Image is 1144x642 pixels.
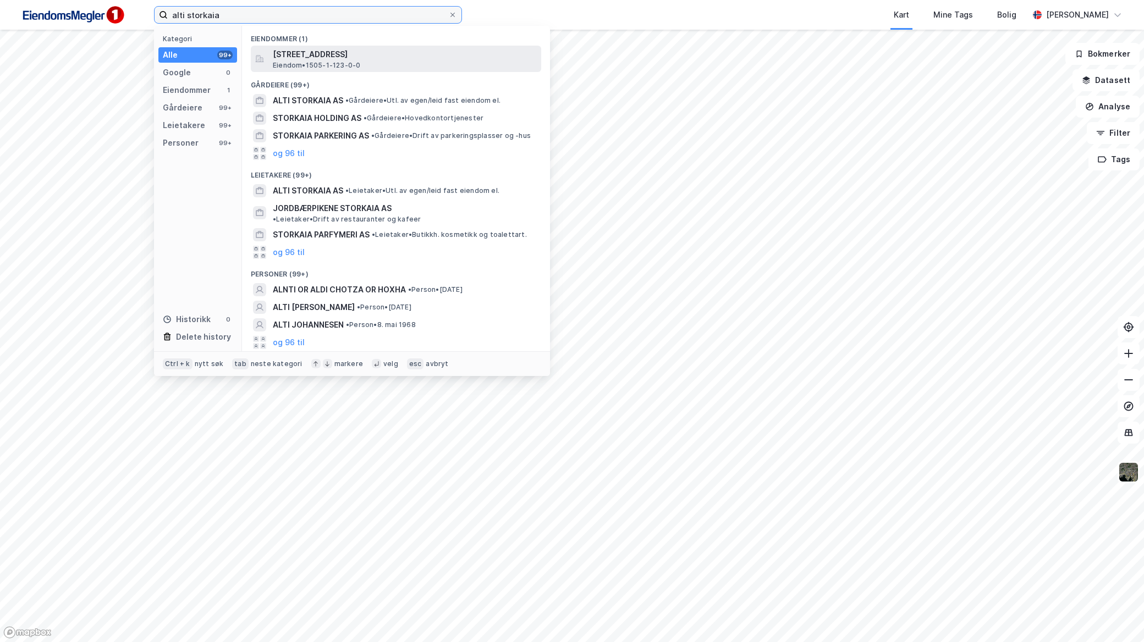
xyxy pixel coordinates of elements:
[163,66,191,79] div: Google
[163,35,237,43] div: Kategori
[176,330,231,344] div: Delete history
[997,8,1016,21] div: Bolig
[242,72,550,92] div: Gårdeiere (99+)
[273,215,276,223] span: •
[224,315,233,324] div: 0
[273,112,361,125] span: STORKAIA HOLDING AS
[273,48,537,61] span: [STREET_ADDRESS]
[251,359,302,368] div: neste kategori
[163,358,193,369] div: Ctrl + k
[163,119,205,132] div: Leietakere
[1087,122,1140,144] button: Filter
[163,136,199,150] div: Personer
[371,131,375,140] span: •
[357,303,411,312] span: Person • [DATE]
[217,139,233,147] div: 99+
[1118,462,1139,483] img: 9k=
[195,359,224,368] div: nytt søk
[346,320,349,329] span: •
[1065,43,1140,65] button: Bokmerker
[364,114,483,123] span: Gårdeiere • Hovedkontortjenester
[163,84,211,97] div: Eiendommer
[273,184,343,197] span: ALTI STORKAIA AS
[273,147,305,160] button: og 96 til
[408,285,411,294] span: •
[3,626,52,639] a: Mapbox homepage
[894,8,909,21] div: Kart
[273,336,305,349] button: og 96 til
[408,285,463,294] span: Person • [DATE]
[163,313,211,326] div: Historikk
[242,26,550,46] div: Eiendommer (1)
[273,228,370,241] span: STORKAIA PARFYMERI AS
[163,101,202,114] div: Gårdeiere
[364,114,367,122] span: •
[273,215,421,224] span: Leietaker • Drift av restauranter og kafeer
[217,121,233,130] div: 99+
[273,301,355,314] span: ALTI [PERSON_NAME]
[1089,589,1144,642] iframe: Chat Widget
[224,86,233,95] div: 1
[217,103,233,112] div: 99+
[1088,148,1140,170] button: Tags
[383,359,398,368] div: velg
[273,246,305,259] button: og 96 til
[345,186,349,195] span: •
[232,358,249,369] div: tab
[933,8,973,21] div: Mine Tags
[273,61,360,70] span: Eiendom • 1505-1-123-0-0
[1046,8,1109,21] div: [PERSON_NAME]
[273,129,369,142] span: STORKAIA PARKERING AS
[345,96,501,105] span: Gårdeiere • Utl. av egen/leid fast eiendom el.
[345,186,499,195] span: Leietaker • Utl. av egen/leid fast eiendom el.
[426,359,448,368] div: avbryt
[372,230,527,239] span: Leietaker • Butikkh. kosmetikk og toalettart.
[372,230,375,239] span: •
[407,358,424,369] div: esc
[163,48,178,62] div: Alle
[242,162,550,182] div: Leietakere (99+)
[242,261,550,281] div: Personer (99+)
[217,51,233,59] div: 99+
[346,320,416,329] span: Person • 8. mai 1968
[273,318,344,331] span: ALTI JOHANNESEN
[273,94,343,107] span: ALTI STORKAIA AS
[224,68,233,77] div: 0
[18,3,128,27] img: F4PB6Px+NJ5v8B7XTbfpPpyloAAAAASUVORK5CYII=
[1076,96,1140,118] button: Analyse
[371,131,531,140] span: Gårdeiere • Drift av parkeringsplasser og -hus
[1089,589,1144,642] div: Kontrollprogram for chat
[273,283,406,296] span: ALNTI OR ALDI CHOTZA OR HOXHA
[357,303,360,311] span: •
[345,96,349,104] span: •
[1072,69,1140,91] button: Datasett
[273,202,392,215] span: JORDBÆRPIKENE STORKAIA AS
[334,359,363,368] div: markere
[168,7,448,23] input: Søk på adresse, matrikkel, gårdeiere, leietakere eller personer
